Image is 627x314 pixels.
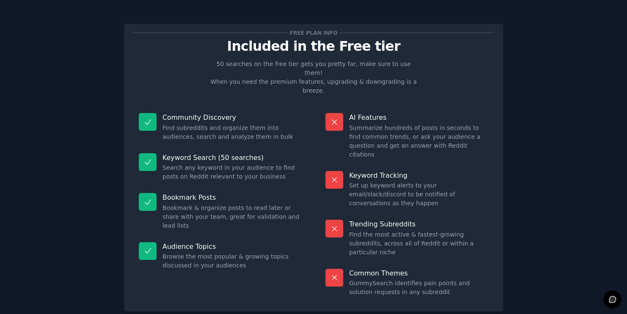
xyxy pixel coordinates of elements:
[162,124,302,141] dd: Find subreddits and organize them into audiences, search and analyze them in bulk
[162,153,302,162] p: Keyword Search (50 searches)
[133,39,494,54] p: Included in the Free tier
[162,193,302,202] p: Bookmark Posts
[349,230,488,257] dd: Find the most active & fastest-growing subreddits, across all of Reddit or within a particular niche
[162,252,302,270] dd: Browse the most popular & growing topics discussed in your audiences
[162,163,302,181] dd: Search any keyword in your audience to find posts on Reddit relevant to your business
[349,124,488,159] dd: Summarize hundreds of posts in seconds to find common trends, or ask your audience a question and...
[162,204,302,230] dd: Bookmark & organize posts to read later or share with your team, great for validation and lead lists
[162,113,302,122] p: Community Discovery
[349,113,488,122] p: AI Features
[349,181,488,208] dd: Set up keyword alerts to your email/slack/discord to be notified of conversations as they happen
[349,269,488,278] p: Common Themes
[349,220,488,229] p: Trending Subreddits
[349,279,488,297] dd: GummySearch identifies pain points and solution requests in any subreddit
[162,242,302,251] p: Audience Topics
[288,28,339,37] span: Free plan info
[349,171,488,180] p: Keyword Tracking
[207,60,420,95] p: 50 searches on the free tier gets you pretty far, make sure to use them! When you need the premiu...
